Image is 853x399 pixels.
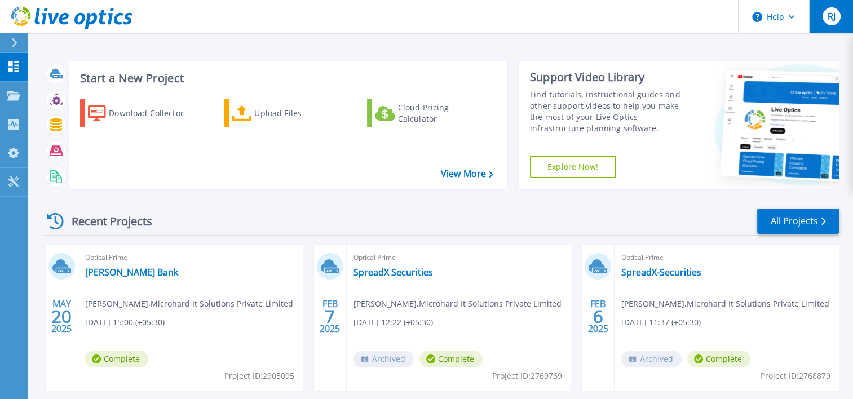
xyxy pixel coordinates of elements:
[109,102,199,125] div: Download Collector
[325,312,335,321] span: 7
[353,267,433,278] a: SpreadX Securities
[367,99,493,127] a: Cloud Pricing Calculator
[224,370,294,382] span: Project ID: 2905095
[621,298,829,310] span: [PERSON_NAME] , Microhard It Solutions Private Limited
[492,370,562,382] span: Project ID: 2769769
[621,351,682,367] span: Archived
[51,296,72,337] div: MAY 2025
[419,351,483,367] span: Complete
[353,316,433,329] span: [DATE] 12:22 (+05:30)
[353,251,564,264] span: Optical Prime
[827,12,835,21] span: RJ
[530,156,616,178] a: Explore Now!
[80,99,206,127] a: Download Collector
[398,102,488,125] div: Cloud Pricing Calculator
[530,70,691,85] div: Support Video Library
[621,267,701,278] a: SpreadX-Securities
[621,251,832,264] span: Optical Prime
[441,169,493,179] a: View More
[85,351,148,367] span: Complete
[85,316,165,329] span: [DATE] 15:00 (+05:30)
[224,99,350,127] a: Upload Files
[51,312,72,321] span: 20
[530,89,691,134] div: Find tutorials, instructional guides and other support videos to help you make the most of your L...
[319,296,341,337] div: FEB 2025
[761,370,830,382] span: Project ID: 2768879
[85,267,178,278] a: [PERSON_NAME] Bank
[254,102,344,125] div: Upload Files
[757,209,839,234] a: All Projects
[687,351,750,367] span: Complete
[353,351,414,367] span: Archived
[43,207,167,235] div: Recent Projects
[587,296,609,337] div: FEB 2025
[353,298,562,310] span: [PERSON_NAME] , Microhard It Solutions Private Limited
[85,251,296,264] span: Optical Prime
[85,298,293,310] span: [PERSON_NAME] , Microhard It Solutions Private Limited
[80,72,493,85] h3: Start a New Project
[593,312,603,321] span: 6
[621,316,701,329] span: [DATE] 11:37 (+05:30)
